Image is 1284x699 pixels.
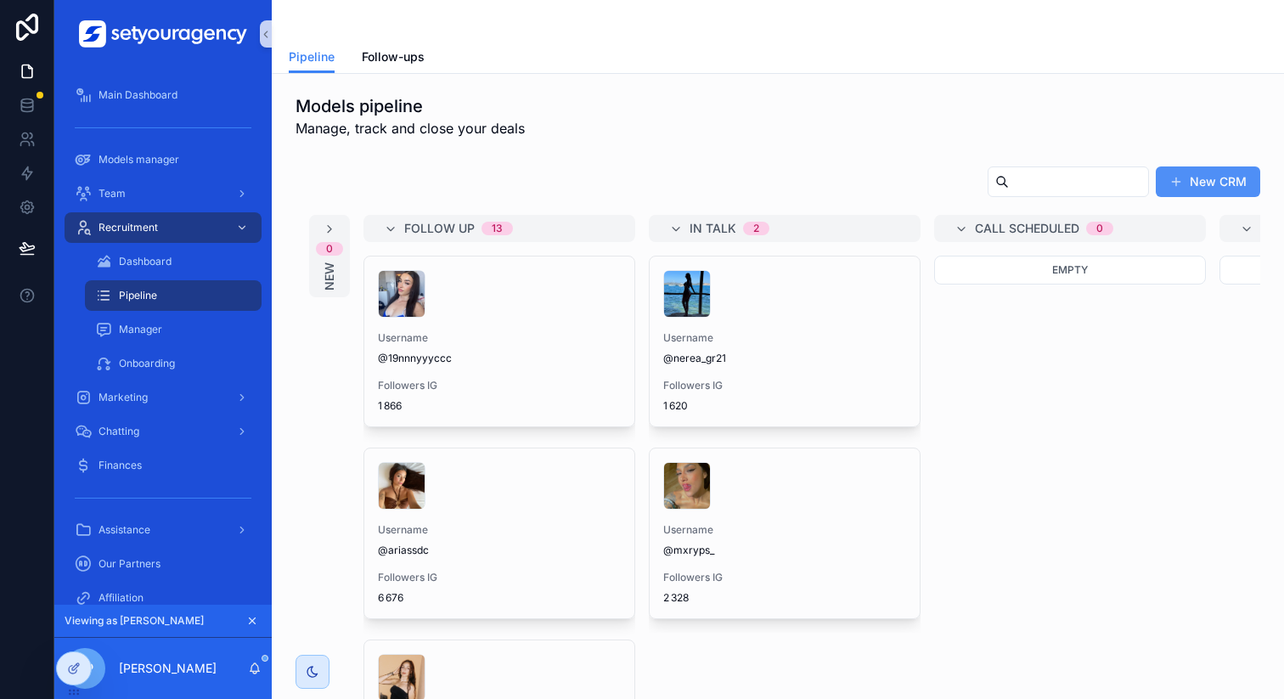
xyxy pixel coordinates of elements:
a: Username@mxryps_Followers IG2 328 [649,448,921,619]
span: 1 866 [378,399,621,413]
a: Affiliation [65,583,262,613]
span: Chatting [99,425,139,438]
span: Main Dashboard [99,88,177,102]
div: scrollable content [54,68,272,605]
span: Finances [99,459,142,472]
a: Username@nerea_gr21Followers IG1 620 [649,256,921,427]
div: 0 [326,242,333,256]
span: Models manager [99,153,179,166]
span: Manage, track and close your deals [296,118,525,138]
a: Username@19nnnyyycccFollowers IG1 866 [363,256,635,427]
h1: Models pipeline [296,94,525,118]
span: @nerea_gr21 [663,352,906,365]
a: Manager [85,314,262,345]
span: Pipeline [119,289,157,302]
span: @ariassdc [378,544,621,557]
span: In talk [690,220,736,237]
span: Pipeline [289,48,335,65]
div: 13 [492,222,503,235]
a: Finances [65,450,262,481]
span: Empty [1052,263,1088,276]
span: Recruitment [99,221,158,234]
span: Manager [119,323,162,336]
span: Affiliation [99,591,144,605]
div: 0 [1096,222,1103,235]
span: Follow-ups [362,48,425,65]
a: Team [65,178,262,209]
a: Models manager [65,144,262,175]
span: Marketing [99,391,148,404]
span: Dashboard [119,255,172,268]
a: Username@ariassdcFollowers IG6 676 [363,448,635,619]
span: @mxryps_ [663,544,906,557]
span: 6 676 [378,591,621,605]
a: Pipeline [289,42,335,74]
div: 2 [753,222,759,235]
span: Follow Up [404,220,475,237]
span: Onboarding [119,357,175,370]
span: New [321,262,338,290]
a: Chatting [65,416,262,447]
p: [PERSON_NAME] [119,660,217,677]
span: @19nnnyyyccc [378,352,621,365]
a: Recruitment [65,212,262,243]
a: Our Partners [65,549,262,579]
span: Followers IG [378,379,621,392]
span: Followers IG [663,379,906,392]
span: Assistance [99,523,150,537]
span: Call scheduled [975,220,1079,237]
span: Username [378,523,621,537]
span: Viewing as [PERSON_NAME] [65,614,204,628]
button: New CRM [1156,166,1260,197]
span: Username [663,331,906,345]
span: 1 620 [663,399,906,413]
span: Username [663,523,906,537]
span: 2 328 [663,591,906,605]
span: Username [378,331,621,345]
span: Followers IG [663,571,906,584]
a: Marketing [65,382,262,413]
span: Followers IG [378,571,621,584]
a: Assistance [65,515,262,545]
a: Main Dashboard [65,80,262,110]
a: Pipeline [85,280,262,311]
span: Our Partners [99,557,160,571]
a: Dashboard [85,246,262,277]
a: Follow-ups [362,42,425,76]
img: App logo [79,20,247,48]
span: Team [99,187,126,200]
a: Onboarding [85,348,262,379]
